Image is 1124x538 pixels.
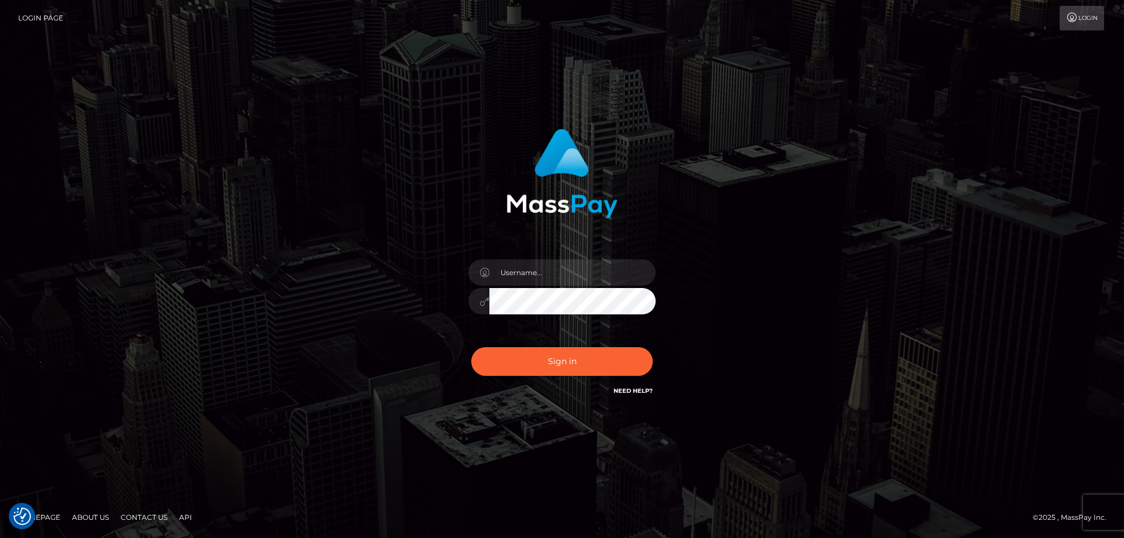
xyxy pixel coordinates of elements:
[489,259,656,286] input: Username...
[174,508,197,526] a: API
[67,508,114,526] a: About Us
[506,129,618,218] img: MassPay Login
[13,508,31,525] button: Consent Preferences
[471,347,653,376] button: Sign in
[116,508,172,526] a: Contact Us
[1060,6,1104,30] a: Login
[13,508,65,526] a: Homepage
[18,6,63,30] a: Login Page
[614,387,653,395] a: Need Help?
[1033,511,1115,524] div: © 2025 , MassPay Inc.
[13,508,31,525] img: Revisit consent button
